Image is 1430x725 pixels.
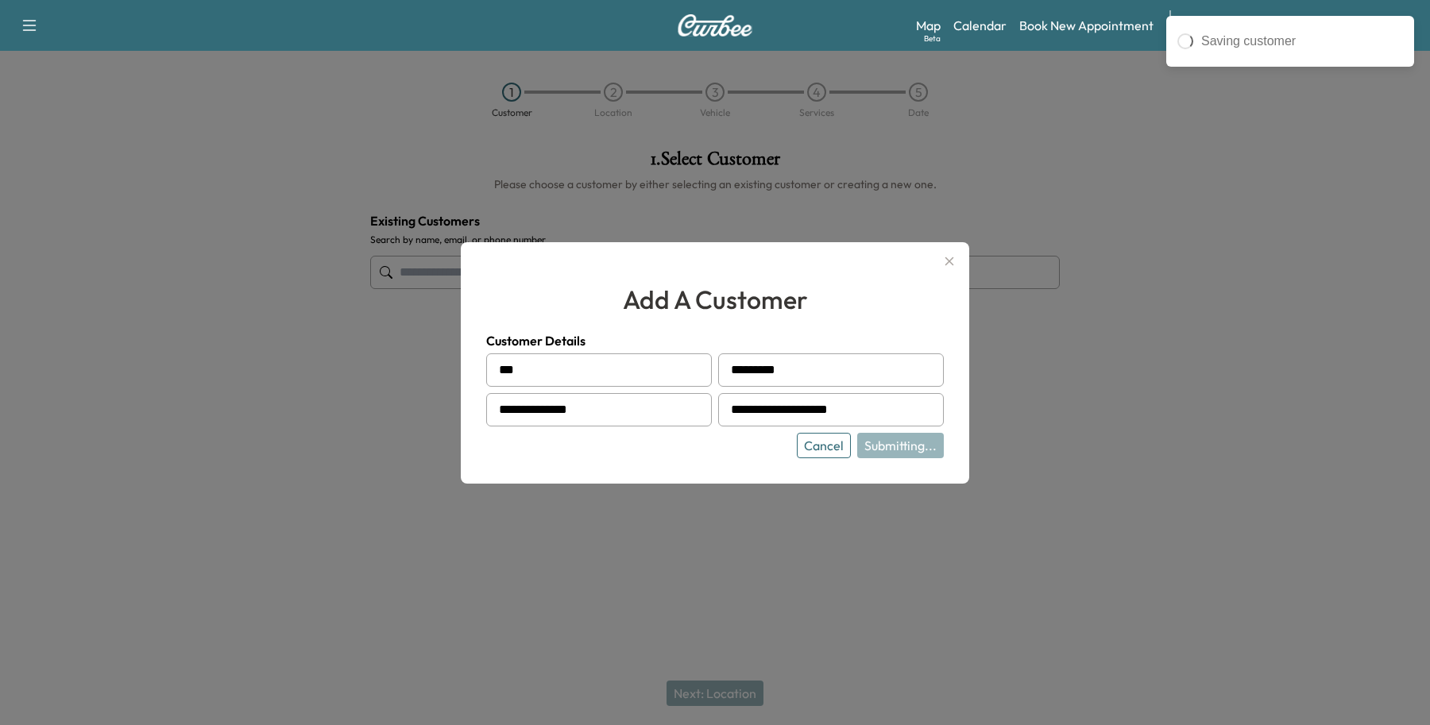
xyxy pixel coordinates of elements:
[916,16,941,35] a: MapBeta
[486,331,944,350] h4: Customer Details
[677,14,753,37] img: Curbee Logo
[486,280,944,318] h2: add a customer
[924,33,941,44] div: Beta
[953,16,1007,35] a: Calendar
[797,433,851,458] button: Cancel
[1201,32,1403,51] div: Saving customer
[1019,16,1154,35] a: Book New Appointment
